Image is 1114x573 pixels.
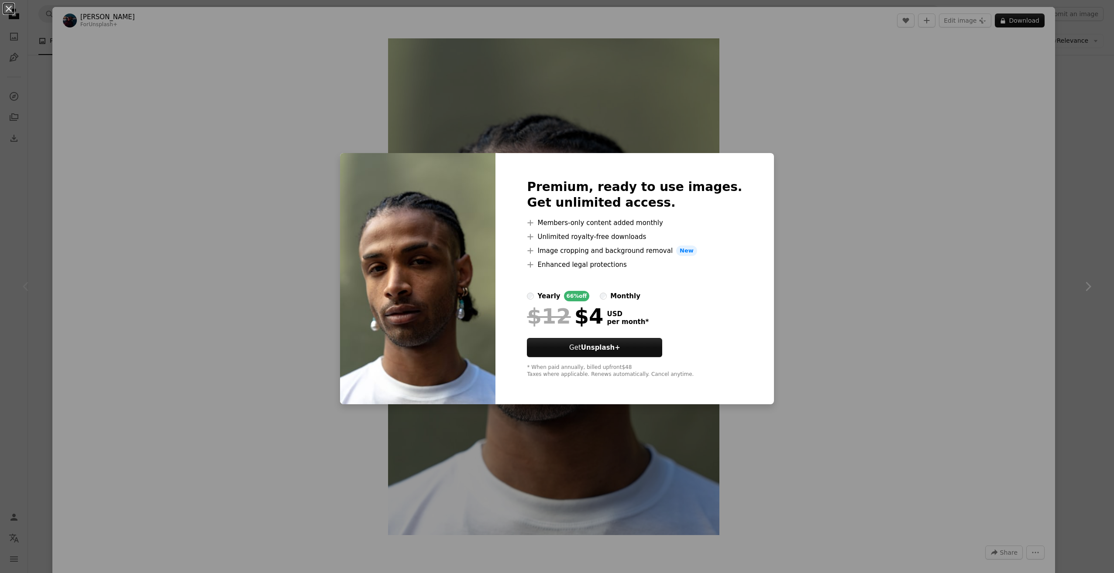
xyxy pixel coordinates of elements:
[527,259,742,270] li: Enhanced legal protections
[610,291,640,301] div: monthly
[600,293,607,300] input: monthly
[527,293,534,300] input: yearly66%off
[676,246,697,256] span: New
[527,305,571,327] span: $12
[527,364,742,378] div: * When paid annually, billed upfront $48 Taxes where applicable. Renews automatically. Cancel any...
[527,305,603,327] div: $4
[527,179,742,211] h2: Premium, ready to use images. Get unlimited access.
[527,246,742,256] li: Image cropping and background removal
[537,291,560,301] div: yearly
[340,153,495,404] img: premium_photo-1688891564708-9b2247085923
[527,232,742,242] li: Unlimited royalty-free downloads
[564,291,590,301] div: 66% off
[607,318,649,326] span: per month *
[527,218,742,228] li: Members-only content added monthly
[607,310,649,318] span: USD
[581,344,620,351] strong: Unsplash+
[527,338,662,357] button: GetUnsplash+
